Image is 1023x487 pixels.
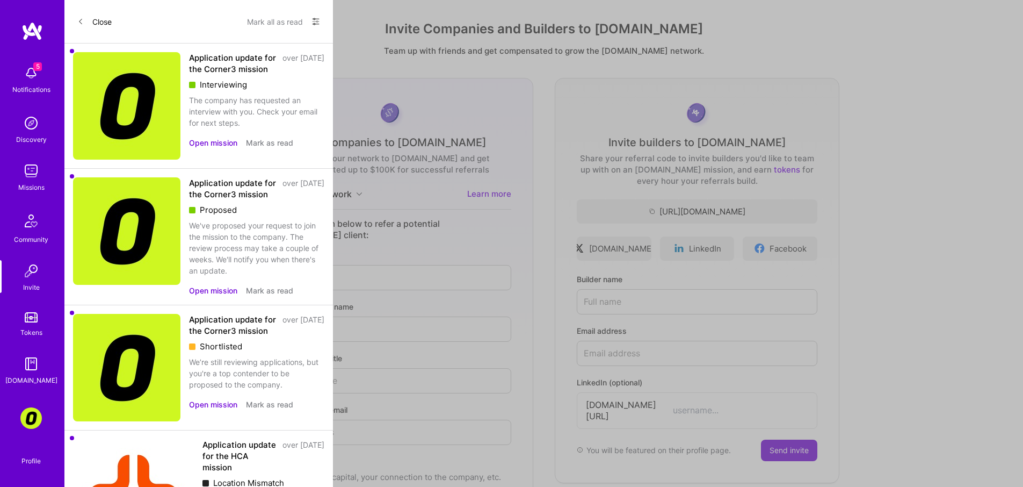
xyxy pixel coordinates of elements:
[189,137,237,148] button: Open mission
[18,444,45,465] a: Profile
[189,204,324,216] div: Proposed
[25,312,38,323] img: tokens
[189,177,276,200] div: Application update for the Corner3 mission
[18,208,44,234] img: Community
[18,407,45,429] a: Corner3: Building an AI User Researcher
[20,327,42,338] div: Tokens
[246,399,293,410] button: Mark as read
[73,52,180,160] img: Company Logo
[246,137,293,148] button: Mark as read
[20,353,42,375] img: guide book
[282,439,324,473] div: over [DATE]
[282,52,324,75] div: over [DATE]
[282,314,324,336] div: over [DATE]
[73,177,180,285] img: Company Logo
[189,95,324,128] div: The company has requested an interview with you. Check your email for next steps.
[247,13,303,30] button: Mark all as read
[21,455,41,465] div: Profile
[20,407,42,429] img: Corner3: Building an AI User Researcher
[189,314,276,336] div: Application update for the Corner3 mission
[282,177,324,200] div: over [DATE]
[189,285,237,296] button: Open mission
[16,134,47,145] div: Discovery
[20,260,42,282] img: Invite
[202,439,276,473] div: Application update for the HCA mission
[20,62,42,84] img: bell
[20,160,42,182] img: teamwork
[189,79,324,90] div: Interviewing
[246,285,293,296] button: Mark as read
[189,341,324,352] div: Shortlisted
[23,282,40,293] div: Invite
[12,84,50,95] div: Notifications
[5,375,57,386] div: [DOMAIN_NAME]
[189,399,237,410] button: Open mission
[14,234,48,245] div: Community
[189,52,276,75] div: Application update for the Corner3 mission
[77,13,112,30] button: Close
[18,182,45,193] div: Missions
[73,314,180,421] img: Company Logo
[20,112,42,134] img: discovery
[21,22,43,41] img: logo
[189,356,324,390] div: We’re still reviewing applications, but you're a top contender to be proposed to the company.
[33,62,42,71] span: 5
[189,220,324,276] div: We've proposed your request to join the mission to the company. The review process may take a cou...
